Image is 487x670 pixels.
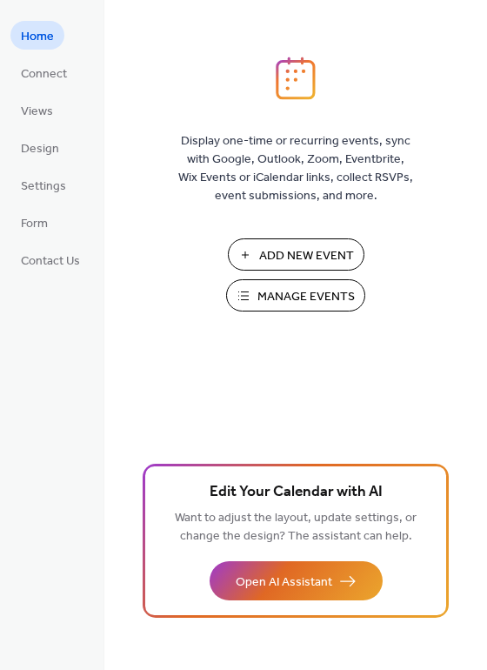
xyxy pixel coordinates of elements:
span: Connect [21,65,67,84]
a: Connect [10,58,77,87]
span: Add New Event [259,247,354,265]
span: Form [21,215,48,233]
button: Add New Event [228,238,364,271]
a: Design [10,133,70,162]
a: Home [10,21,64,50]
span: Edit Your Calendar with AI [210,480,383,505]
span: Open AI Assistant [236,573,332,592]
img: logo_icon.svg [276,57,316,100]
button: Manage Events [226,279,365,312]
span: Views [21,103,53,121]
a: Settings [10,171,77,199]
a: Contact Us [10,245,90,274]
span: Home [21,28,54,46]
a: Form [10,208,58,237]
button: Open AI Assistant [210,561,383,600]
span: Manage Events [257,288,355,306]
a: Views [10,96,63,124]
span: Design [21,140,59,158]
span: Display one-time or recurring events, sync with Google, Outlook, Zoom, Eventbrite, Wix Events or ... [178,132,413,205]
span: Contact Us [21,252,80,271]
span: Want to adjust the layout, update settings, or change the design? The assistant can help. [175,506,417,548]
span: Settings [21,178,66,196]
